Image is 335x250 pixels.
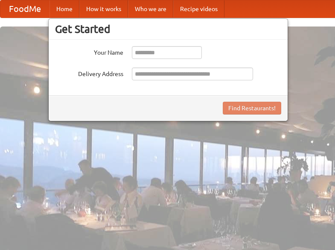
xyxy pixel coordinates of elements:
[0,0,50,18] a: FoodMe
[223,102,281,115] button: Find Restaurants!
[55,23,281,35] h3: Get Started
[55,68,123,78] label: Delivery Address
[79,0,128,18] a: How it works
[50,0,79,18] a: Home
[55,46,123,57] label: Your Name
[173,0,224,18] a: Recipe videos
[128,0,173,18] a: Who we are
